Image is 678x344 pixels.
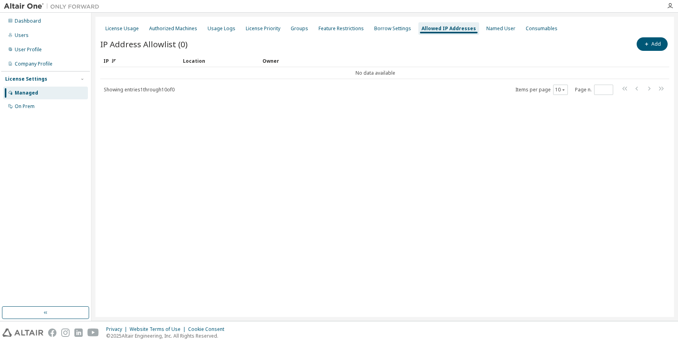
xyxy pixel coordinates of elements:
[105,25,139,32] div: License Usage
[5,76,47,82] div: License Settings
[555,87,566,93] button: 10
[103,54,177,67] div: IP
[319,25,364,32] div: Feature Restrictions
[61,329,70,337] img: instagram.svg
[183,54,256,67] div: Location
[74,329,83,337] img: linkedin.svg
[87,329,99,337] img: youtube.svg
[15,18,41,24] div: Dashboard
[262,54,647,67] div: Owner
[208,25,235,32] div: Usage Logs
[106,326,130,332] div: Privacy
[637,37,668,51] button: Add
[15,61,52,67] div: Company Profile
[2,329,43,337] img: altair_logo.svg
[246,25,280,32] div: License Priority
[100,67,650,79] td: No data available
[100,39,188,50] span: IP Address Allowlist (0)
[422,25,476,32] div: Allowed IP Addresses
[291,25,308,32] div: Groups
[188,326,229,332] div: Cookie Consent
[149,25,197,32] div: Authorized Machines
[15,46,42,53] div: User Profile
[104,86,175,93] span: Showing entries 1 through 10 of 0
[15,103,35,110] div: On Prem
[575,85,613,95] span: Page n.
[526,25,558,32] div: Consumables
[486,25,515,32] div: Named User
[48,329,56,337] img: facebook.svg
[15,90,38,96] div: Managed
[106,332,229,339] p: © 2025 Altair Engineering, Inc. All Rights Reserved.
[15,32,29,39] div: Users
[130,326,188,332] div: Website Terms of Use
[374,25,411,32] div: Borrow Settings
[4,2,103,10] img: Altair One
[515,85,568,95] span: Items per page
